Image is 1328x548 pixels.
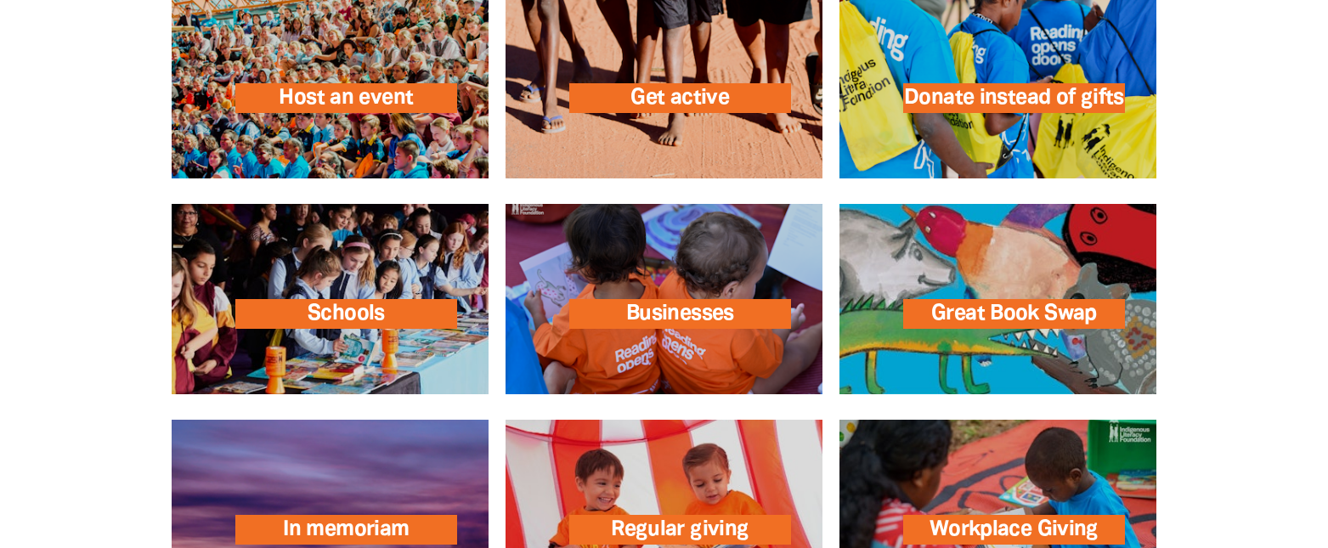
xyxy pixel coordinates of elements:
span: Businesses [568,299,790,329]
span: Donate instead of gifts [903,83,1125,113]
span: Great Book Swap [903,299,1125,329]
span: Workplace Giving [903,515,1125,545]
span: Get active [568,83,790,113]
a: Great Book Swap [839,204,1156,394]
span: Regular giving [568,515,790,545]
a: Schools [172,204,489,394]
a: Businesses [506,204,822,394]
span: In memoriam [235,515,456,545]
span: Schools [235,299,456,329]
span: Host an event [235,83,456,113]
